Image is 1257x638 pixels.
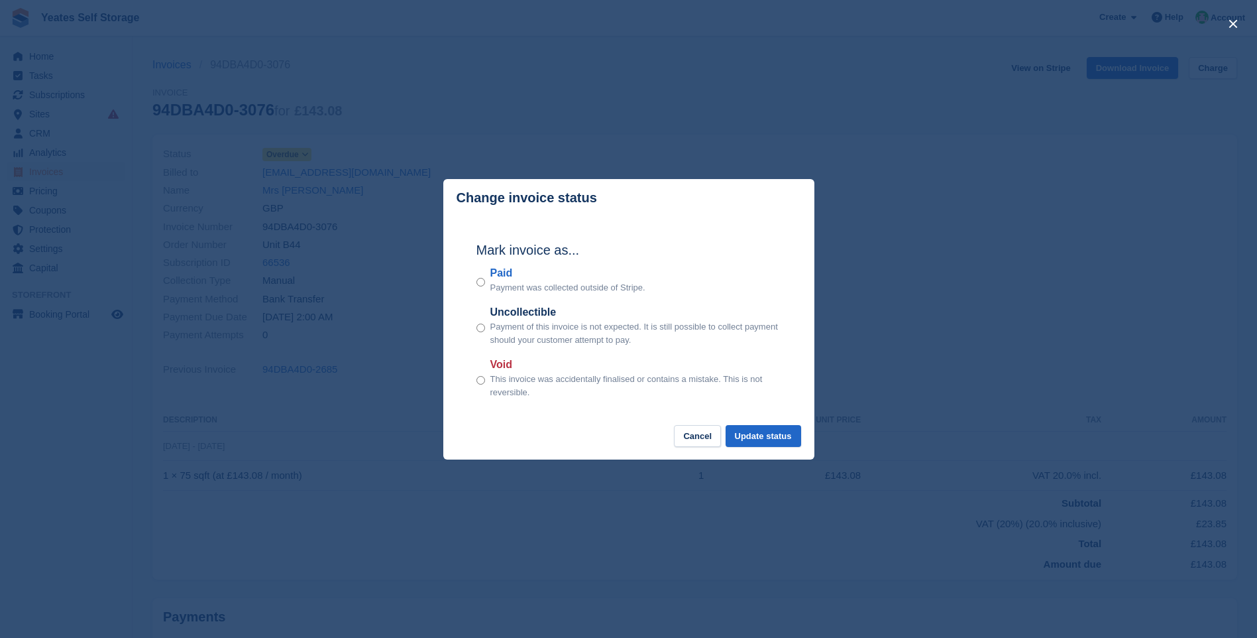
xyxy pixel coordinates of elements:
p: This invoice was accidentally finalised or contains a mistake. This is not reversible. [490,373,781,399]
button: Update status [726,425,801,447]
label: Void [490,357,781,373]
label: Paid [490,265,645,281]
button: Cancel [674,425,721,447]
p: Payment of this invoice is not expected. It is still possible to collect payment should your cust... [490,320,781,346]
h2: Mark invoice as... [476,240,781,260]
label: Uncollectible [490,304,781,320]
p: Payment was collected outside of Stripe. [490,281,645,294]
p: Change invoice status [457,190,597,206]
button: close [1223,13,1244,34]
